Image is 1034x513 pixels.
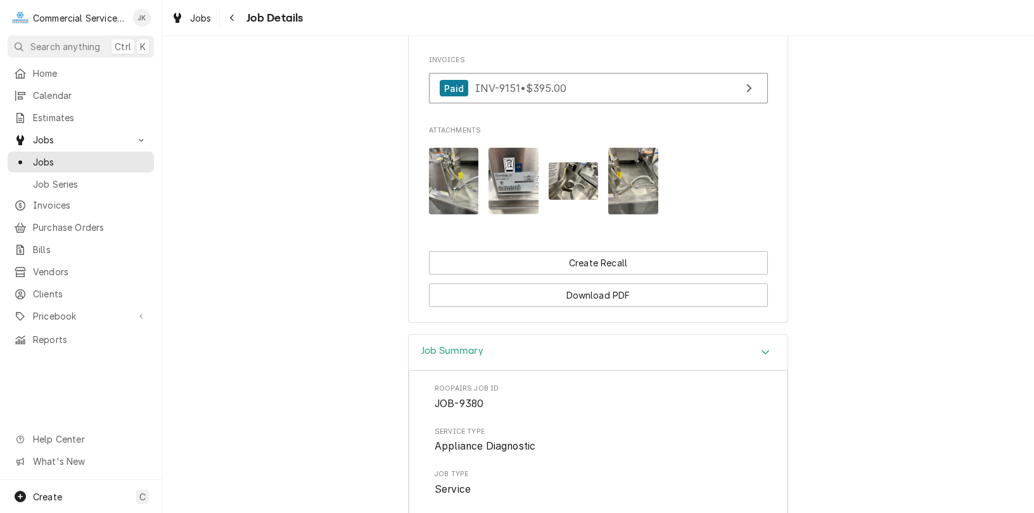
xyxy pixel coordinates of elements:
[435,384,762,411] div: Roopairs Job ID
[33,309,129,323] span: Pricebook
[33,89,148,102] span: Calendar
[33,265,148,278] span: Vendors
[8,195,154,216] a: Invoices
[133,9,151,27] div: John Key's Avatar
[8,63,154,84] a: Home
[8,174,154,195] a: Job Series
[8,239,154,260] a: Bills
[435,398,483,410] span: JOB-9380
[133,9,151,27] div: JK
[429,283,768,307] button: Download PDF
[33,455,146,468] span: What's New
[435,427,762,437] span: Service Type
[440,80,469,97] div: Paid
[8,429,154,450] a: Go to Help Center
[435,440,535,452] span: Appliance Diagnostic
[429,251,768,275] button: Create Recall
[222,8,243,28] button: Navigate back
[8,283,154,304] a: Clients
[8,85,154,106] a: Calendar
[166,8,217,29] a: Jobs
[139,490,146,503] span: C
[33,432,146,446] span: Help Center
[8,306,154,327] a: Go to Pricebook
[429,251,768,275] div: Button Group Row
[435,482,762,497] span: Job Type
[8,107,154,128] a: Estimates
[33,111,148,124] span: Estimates
[435,469,762,479] span: Job Type
[429,55,768,110] div: Invoices
[190,11,212,25] span: Jobs
[8,152,154,172] a: Jobs
[429,55,768,65] span: Invoices
[243,10,303,27] span: Job Details
[8,261,154,282] a: Vendors
[409,335,788,371] button: Accordion Details Expand Trigger
[429,73,768,104] a: View Invoice
[11,9,29,27] div: C
[33,491,62,502] span: Create
[8,451,154,472] a: Go to What's New
[429,275,768,307] div: Button Group Row
[549,162,599,200] img: xvYQAs17RJidDcwJgAmN
[429,148,479,214] img: y7yNfBaQpmfFAGpw4bFn
[8,129,154,150] a: Go to Jobs
[33,11,126,25] div: Commercial Service Co.
[435,384,762,394] span: Roopairs Job ID
[8,217,154,238] a: Purchase Orders
[435,396,762,412] span: Roopairs Job ID
[115,40,131,53] span: Ctrl
[429,138,768,224] span: Attachments
[30,40,100,53] span: Search anything
[33,133,129,146] span: Jobs
[33,178,148,191] span: Job Series
[435,483,471,495] span: Service
[8,329,154,350] a: Reports
[435,469,762,497] div: Job Type
[435,427,762,454] div: Service Type
[33,198,148,212] span: Invoices
[475,82,567,94] span: INV-9151 • $395.00
[33,243,148,256] span: Bills
[33,67,148,80] span: Home
[608,148,658,214] img: PkP2We5dQFmcFg2meq59
[429,251,768,307] div: Button Group
[429,126,768,136] span: Attachments
[429,126,768,224] div: Attachments
[33,333,148,346] span: Reports
[435,439,762,454] span: Service Type
[8,36,154,58] button: Search anythingCtrlK
[488,148,539,214] img: UGdfkVqvT6m7V4FoqXTB
[33,155,148,169] span: Jobs
[421,345,483,357] h3: Job Summary
[33,287,148,301] span: Clients
[33,221,148,234] span: Purchase Orders
[409,335,788,371] div: Accordion Header
[11,9,29,27] div: Commercial Service Co.'s Avatar
[140,40,146,53] span: K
